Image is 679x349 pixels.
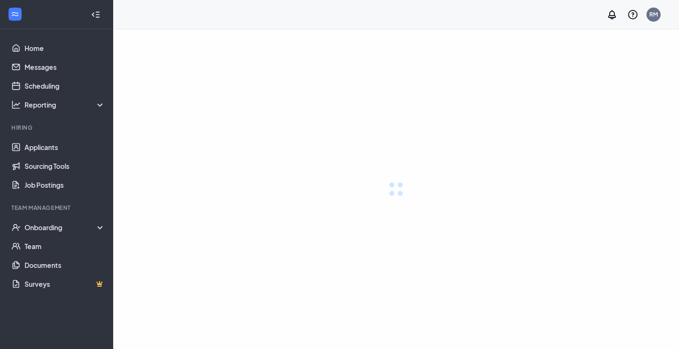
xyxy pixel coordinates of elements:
svg: WorkstreamLogo [10,9,20,19]
a: Scheduling [25,76,105,95]
div: Team Management [11,204,103,212]
svg: Collapse [91,10,100,19]
a: Team [25,237,105,256]
a: Messages [25,58,105,76]
a: Documents [25,256,105,274]
a: Applicants [25,138,105,157]
svg: Notifications [606,9,618,20]
svg: QuestionInfo [627,9,638,20]
a: Sourcing Tools [25,157,105,175]
div: Hiring [11,124,103,132]
div: Onboarding [25,223,106,232]
div: RM [649,10,658,18]
a: Job Postings [25,175,105,194]
div: Reporting [25,100,106,109]
svg: Analysis [11,100,21,109]
a: SurveysCrown [25,274,105,293]
a: Home [25,39,105,58]
svg: UserCheck [11,223,21,232]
